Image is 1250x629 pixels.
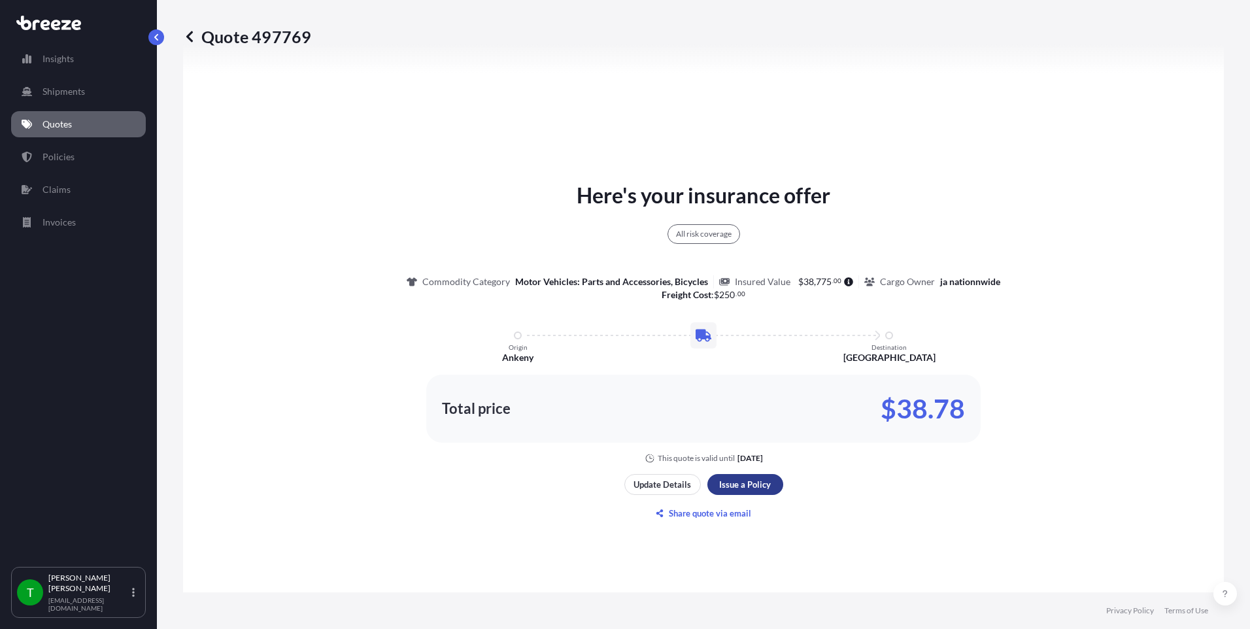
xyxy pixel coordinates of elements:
[42,118,72,131] p: Quotes
[719,478,771,491] p: Issue a Policy
[940,275,1000,288] p: ja nationnwide
[880,275,935,288] p: Cargo Owner
[624,503,783,524] button: Share quote via email
[714,290,719,299] span: $
[669,507,751,520] p: Share quote via email
[42,183,71,196] p: Claims
[871,343,907,351] p: Destination
[662,288,745,301] p: :
[48,573,129,594] p: [PERSON_NAME] [PERSON_NAME]
[658,453,735,464] p: This quote is valid until
[1164,605,1208,616] a: Terms of Use
[48,596,129,612] p: [EMAIL_ADDRESS][DOMAIN_NAME]
[577,180,830,211] p: Here's your insurance offer
[11,111,146,137] a: Quotes
[843,351,936,364] p: [GEOGRAPHIC_DATA]
[11,177,146,203] a: Claims
[737,292,745,296] span: 00
[735,275,790,288] p: Insured Value
[662,289,711,300] b: Freight Cost
[515,275,708,288] p: Motor Vehicles: Parts and Accessories, Bicycles
[798,277,803,286] span: $
[11,46,146,72] a: Insights
[832,279,834,283] span: .
[183,26,311,47] p: Quote 497769
[509,343,528,351] p: Origin
[816,277,832,286] span: 775
[502,351,533,364] p: Ankeny
[667,224,740,244] div: All risk coverage
[707,474,783,495] button: Issue a Policy
[42,85,85,98] p: Shipments
[11,209,146,235] a: Invoices
[737,453,763,464] p: [DATE]
[735,292,737,296] span: .
[11,144,146,170] a: Policies
[42,52,74,65] p: Insights
[422,275,510,288] p: Commodity Category
[633,478,691,491] p: Update Details
[814,277,816,286] span: ,
[1106,605,1154,616] a: Privacy Policy
[27,586,34,599] span: T
[442,402,511,415] p: Total price
[42,150,75,163] p: Policies
[624,474,701,495] button: Update Details
[834,279,841,283] span: 00
[881,398,965,419] p: $38.78
[803,277,814,286] span: 38
[719,290,735,299] span: 250
[42,216,76,229] p: Invoices
[11,78,146,105] a: Shipments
